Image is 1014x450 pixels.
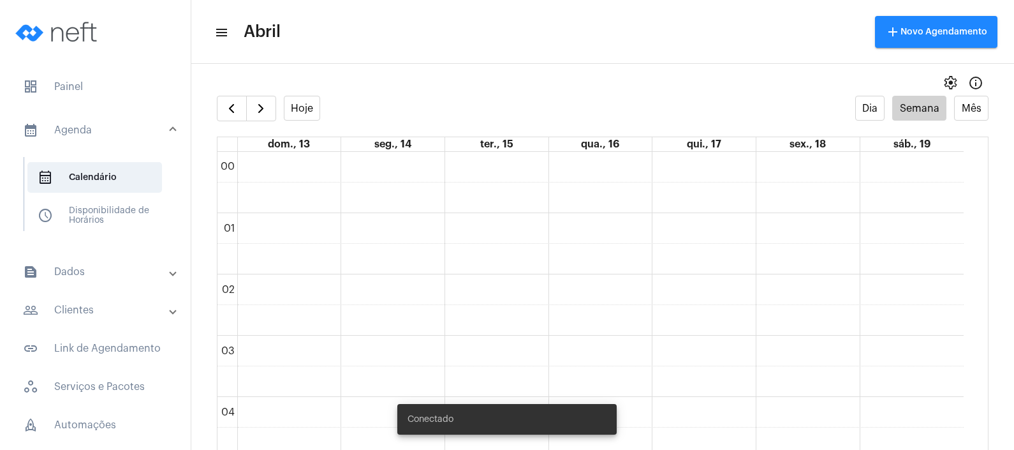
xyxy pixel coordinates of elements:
[8,151,191,249] div: sidenav iconAgenda
[891,137,933,151] a: 19 de abril de 2025
[265,137,312,151] a: 13 de abril de 2025
[8,257,191,287] mat-expansion-panel-header: sidenav iconDados
[218,161,237,172] div: 00
[8,295,191,326] mat-expansion-panel-header: sidenav iconClientes
[13,371,178,402] span: Serviços e Pacotes
[27,200,162,231] span: Disponibilidade de Horários
[478,137,516,151] a: 15 de abril de 2025
[221,223,237,234] div: 01
[8,110,191,151] mat-expansion-panel-header: sidenav iconAgenda
[875,16,997,48] button: Novo Agendamento
[219,345,237,357] div: 03
[23,264,170,280] mat-panel-title: Dados
[23,303,38,318] mat-icon: sidenav icon
[13,71,178,102] span: Painel
[372,137,414,151] a: 14 de abril de 2025
[684,137,724,151] a: 17 de abril de 2025
[284,96,321,121] button: Hoje
[38,208,53,223] span: sidenav icon
[23,341,38,356] mat-icon: sidenav icon
[38,170,53,185] span: sidenav icon
[214,25,227,40] mat-icon: sidenav icon
[23,264,38,280] mat-icon: sidenav icon
[954,96,988,121] button: Mês
[217,96,247,121] button: Semana Anterior
[23,79,38,94] span: sidenav icon
[219,407,237,418] div: 04
[408,413,453,426] span: Conectado
[23,417,38,433] span: sidenav icon
[23,123,170,138] mat-panel-title: Agenda
[27,162,162,193] span: Calendário
[892,96,946,121] button: Semana
[23,303,170,318] mat-panel-title: Clientes
[943,75,958,91] span: settings
[578,137,622,151] a: 16 de abril de 2025
[219,284,237,296] div: 02
[885,27,987,36] span: Novo Agendamento
[963,70,988,96] button: Info
[855,96,885,121] button: Dia
[885,24,900,40] mat-icon: add
[23,123,38,138] mat-icon: sidenav icon
[937,70,963,96] button: settings
[968,75,983,91] mat-icon: Info
[23,379,38,394] span: sidenav icon
[10,6,106,57] img: logo-neft-novo-2.png
[13,410,178,440] span: Automações
[13,333,178,364] span: Link de Agendamento
[244,22,281,42] span: Abril
[246,96,276,121] button: Próximo Semana
[787,137,828,151] a: 18 de abril de 2025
